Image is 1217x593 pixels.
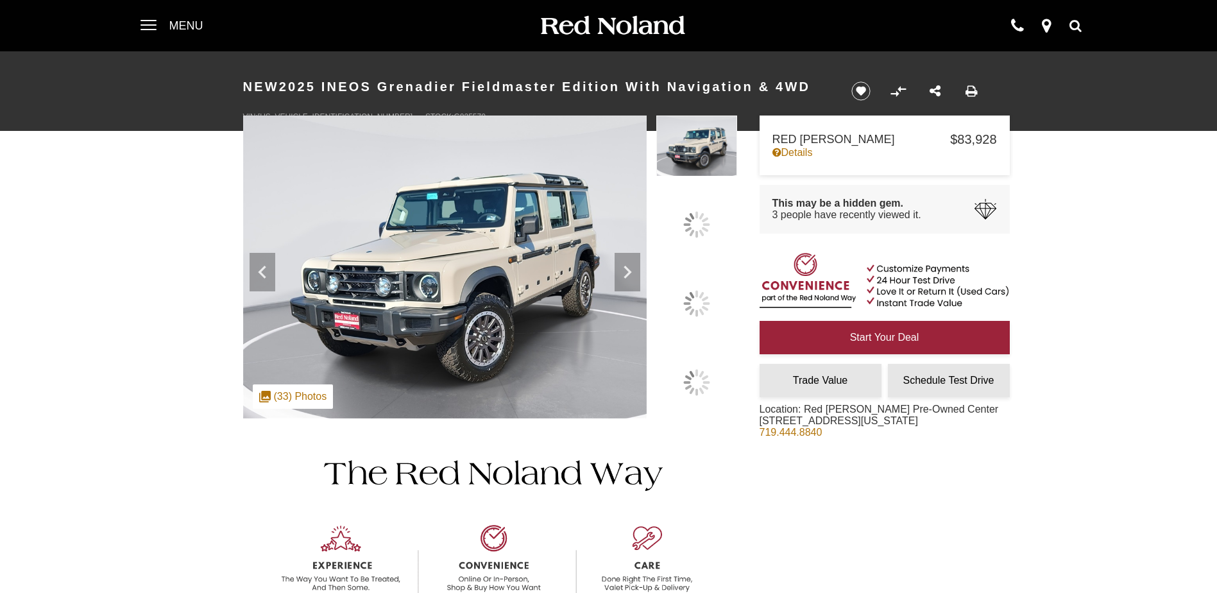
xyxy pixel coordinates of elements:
[258,112,413,121] span: [US_VEHICLE_IDENTIFICATION_NUMBER]
[760,427,822,438] a: 719.444.8840
[888,364,1010,397] a: Schedule Test Drive
[454,112,485,121] span: G025570
[903,375,994,386] span: Schedule Test Drive
[760,321,1010,354] a: Start Your Deal
[772,209,921,221] span: 3 people have recently viewed it.
[538,15,686,37] img: Red Noland Auto Group
[253,384,334,409] div: (33) Photos
[772,147,997,159] a: Details
[930,84,940,99] a: Share this New 2025 INEOS Grenadier Fieldmaster Edition With Navigation & 4WD
[850,332,919,343] span: Start Your Deal
[793,375,847,386] span: Trade Value
[772,198,921,209] span: This may be a hidden gem.
[760,404,999,448] div: Location: Red [PERSON_NAME] Pre-Owned Center [STREET_ADDRESS][US_STATE]
[966,84,978,99] a: Print this New 2025 INEOS Grenadier Fieldmaster Edition With Navigation & 4WD
[656,116,737,176] img: New 2025 INEOS Fieldmaster Edition image 1
[243,116,647,418] img: New 2025 INEOS Fieldmaster Edition image 1
[772,133,951,146] span: Red [PERSON_NAME]
[889,82,908,101] button: Compare vehicle
[243,112,258,121] span: VIN:
[243,80,279,94] strong: New
[243,61,830,112] h1: 2025 INEOS Grenadier Fieldmaster Edition With Navigation & 4WD
[772,132,997,147] a: Red [PERSON_NAME] $83,928
[425,112,454,121] span: Stock:
[847,81,875,101] button: Save vehicle
[760,364,881,397] a: Trade Value
[950,132,996,147] span: $83,928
